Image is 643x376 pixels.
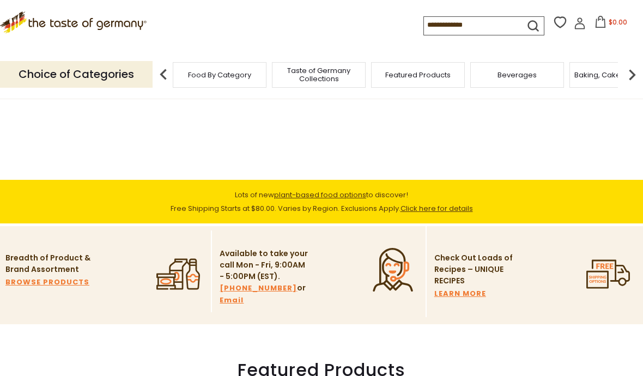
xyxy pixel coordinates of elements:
[434,288,486,300] a: LEARN MORE
[5,276,89,288] a: BROWSE PRODUCTS
[385,71,451,79] a: Featured Products
[588,16,634,32] button: $0.00
[275,66,362,83] a: Taste of Germany Collections
[498,71,537,79] a: Beverages
[401,203,473,214] a: Click here for details
[5,252,95,275] p: Breadth of Product & Brand Assortment
[220,248,310,306] p: Available to take your call Mon - Fri, 9:00AM - 5:00PM (EST). or
[621,64,643,86] img: next arrow
[609,17,627,27] span: $0.00
[220,294,244,306] a: Email
[220,282,297,294] a: [PHONE_NUMBER]
[434,252,513,287] p: Check Out Loads of Recipes – UNIQUE RECIPES
[188,71,251,79] a: Food By Category
[153,64,174,86] img: previous arrow
[274,190,366,200] a: plant-based food options
[171,190,473,214] span: Lots of new to discover! Free Shipping Starts at $80.00. Varies by Region. Exclusions Apply.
